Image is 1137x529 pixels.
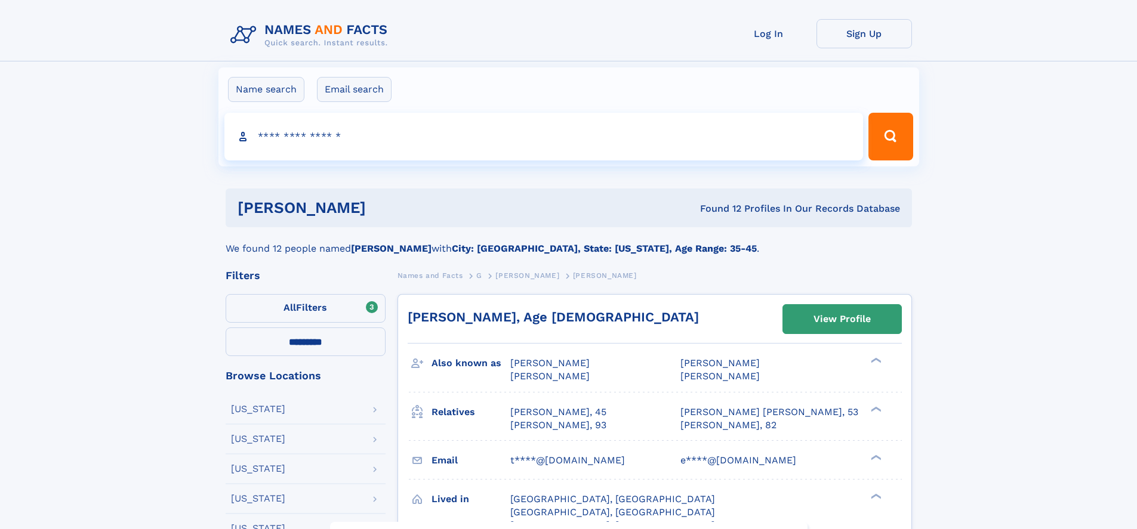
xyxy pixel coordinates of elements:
[226,270,386,281] div: Filters
[432,402,510,422] h3: Relatives
[495,268,559,283] a: [PERSON_NAME]
[868,357,882,364] div: ❯
[868,405,882,413] div: ❯
[510,357,590,369] span: [PERSON_NAME]
[226,294,386,323] label: Filters
[231,434,285,444] div: [US_STATE]
[452,243,757,254] b: City: [GEOGRAPHIC_DATA], State: [US_STATE], Age Range: 35-45
[476,268,482,283] a: G
[476,271,482,280] span: G
[238,200,533,215] h1: [PERSON_NAME]
[868,113,913,160] button: Search Button
[284,302,296,313] span: All
[510,370,590,382] span: [PERSON_NAME]
[408,310,699,324] a: [PERSON_NAME], Age [DEMOGRAPHIC_DATA]
[680,419,777,432] a: [PERSON_NAME], 82
[868,492,882,500] div: ❯
[680,370,760,382] span: [PERSON_NAME]
[317,77,392,102] label: Email search
[510,406,606,419] a: [PERSON_NAME], 45
[510,506,715,518] span: [GEOGRAPHIC_DATA], [GEOGRAPHIC_DATA]
[224,113,864,160] input: search input
[226,19,398,51] img: Logo Names and Facts
[226,227,912,256] div: We found 12 people named with .
[510,493,715,505] span: [GEOGRAPHIC_DATA], [GEOGRAPHIC_DATA]
[573,271,637,280] span: [PERSON_NAME]
[398,268,463,283] a: Names and Facts
[533,202,900,215] div: Found 12 Profiles In Our Records Database
[814,305,871,333] div: View Profile
[868,453,882,461] div: ❯
[228,77,304,102] label: Name search
[231,464,285,474] div: [US_STATE]
[351,243,432,254] b: [PERSON_NAME]
[432,489,510,509] h3: Lived in
[816,19,912,48] a: Sign Up
[510,419,606,432] a: [PERSON_NAME], 93
[680,357,760,369] span: [PERSON_NAME]
[680,406,858,419] a: [PERSON_NAME] [PERSON_NAME], 53
[432,450,510,471] h3: Email
[783,305,901,333] a: View Profile
[432,353,510,373] h3: Also known as
[231,404,285,414] div: [US_STATE]
[721,19,816,48] a: Log In
[231,494,285,503] div: [US_STATE]
[495,271,559,280] span: [PERSON_NAME]
[226,370,386,381] div: Browse Locations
